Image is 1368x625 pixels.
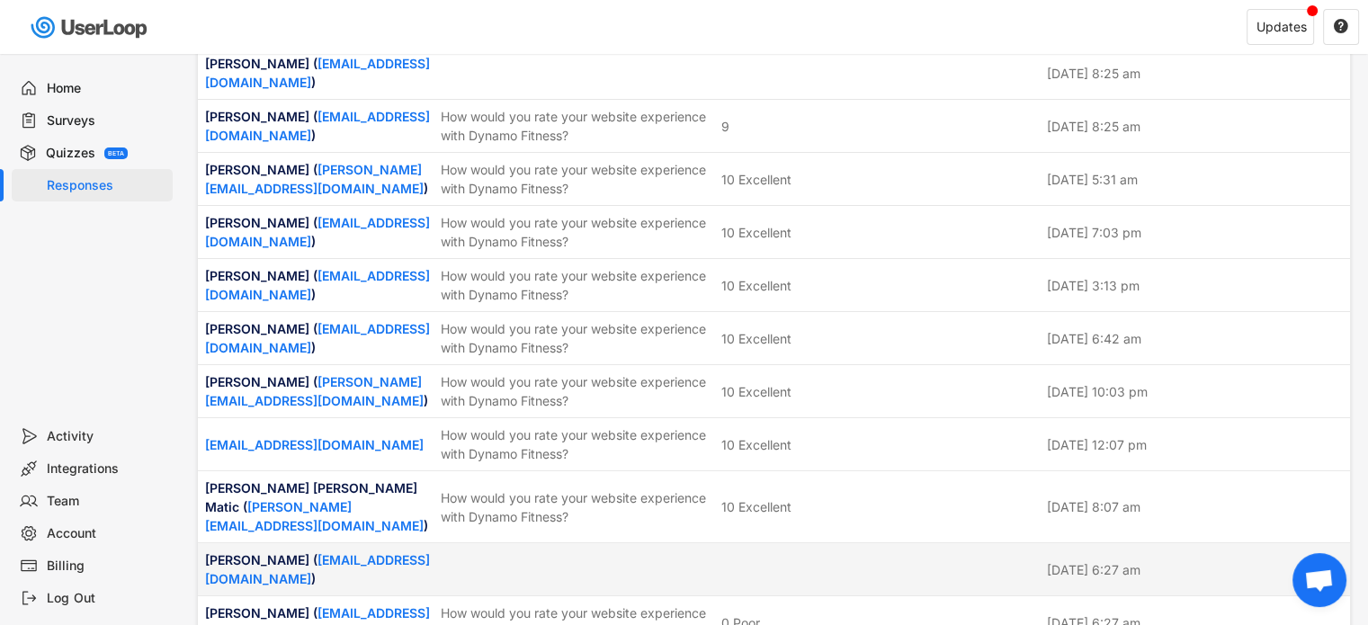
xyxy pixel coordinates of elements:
[47,80,165,97] div: Home
[27,9,154,46] img: userloop-logo-01.svg
[1047,223,1344,242] div: [DATE] 7:03 pm
[441,107,711,145] div: How would you rate your website experience with Dynamo Fitness?
[205,268,430,302] a: [EMAIL_ADDRESS][DOMAIN_NAME]
[1047,497,1344,516] div: [DATE] 8:07 am
[47,558,165,575] div: Billing
[721,435,791,454] div: 10 Excellent
[441,425,711,463] div: How would you rate your website experience with Dynamo Fitness?
[1047,329,1344,348] div: [DATE] 6:42 am
[205,107,430,145] div: [PERSON_NAME] ( )
[441,160,711,198] div: How would you rate your website experience with Dynamo Fitness?
[1047,117,1344,136] div: [DATE] 8:25 am
[47,460,165,478] div: Integrations
[441,213,711,251] div: How would you rate your website experience with Dynamo Fitness?
[205,215,430,249] a: [EMAIL_ADDRESS][DOMAIN_NAME]
[46,145,95,162] div: Quizzes
[1047,435,1344,454] div: [DATE] 12:07 pm
[441,488,711,526] div: How would you rate your website experience with Dynamo Fitness?
[47,112,165,129] div: Surveys
[441,266,711,304] div: How would you rate your website experience with Dynamo Fitness?
[721,170,791,189] div: 10 Excellent
[721,117,729,136] div: 9
[47,590,165,607] div: Log Out
[205,160,430,198] div: [PERSON_NAME] ( )
[1333,19,1349,35] button: 
[205,437,424,452] a: [EMAIL_ADDRESS][DOMAIN_NAME]
[47,493,165,510] div: Team
[205,266,430,304] div: [PERSON_NAME] ( )
[47,525,165,542] div: Account
[1047,64,1344,83] div: [DATE] 8:25 am
[205,478,430,535] div: [PERSON_NAME] [PERSON_NAME] Matic ( )
[1047,276,1344,295] div: [DATE] 3:13 pm
[721,382,791,401] div: 10 Excellent
[205,213,430,251] div: [PERSON_NAME] ( )
[441,372,711,410] div: How would you rate your website experience with Dynamo Fitness?
[205,552,430,586] a: [EMAIL_ADDRESS][DOMAIN_NAME]
[441,319,711,357] div: How would you rate your website experience with Dynamo Fitness?
[721,276,791,295] div: 10 Excellent
[47,177,165,194] div: Responses
[1047,560,1344,579] div: [DATE] 6:27 am
[205,109,430,143] a: [EMAIL_ADDRESS][DOMAIN_NAME]
[721,329,791,348] div: 10 Excellent
[1292,553,1346,607] div: Open chat
[205,54,430,92] div: [PERSON_NAME] ( )
[1256,21,1307,33] div: Updates
[1047,382,1344,401] div: [DATE] 10:03 pm
[205,321,430,355] a: [EMAIL_ADDRESS][DOMAIN_NAME]
[47,428,165,445] div: Activity
[108,150,124,156] div: BETA
[1334,18,1348,34] text: 
[205,319,430,357] div: [PERSON_NAME] ( )
[205,550,430,588] div: [PERSON_NAME] ( )
[205,56,430,90] a: [EMAIL_ADDRESS][DOMAIN_NAME]
[205,499,424,533] a: [PERSON_NAME][EMAIL_ADDRESS][DOMAIN_NAME]
[721,223,791,242] div: 10 Excellent
[721,497,791,516] div: 10 Excellent
[205,372,430,410] div: [PERSON_NAME] ( )
[1047,170,1344,189] div: [DATE] 5:31 am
